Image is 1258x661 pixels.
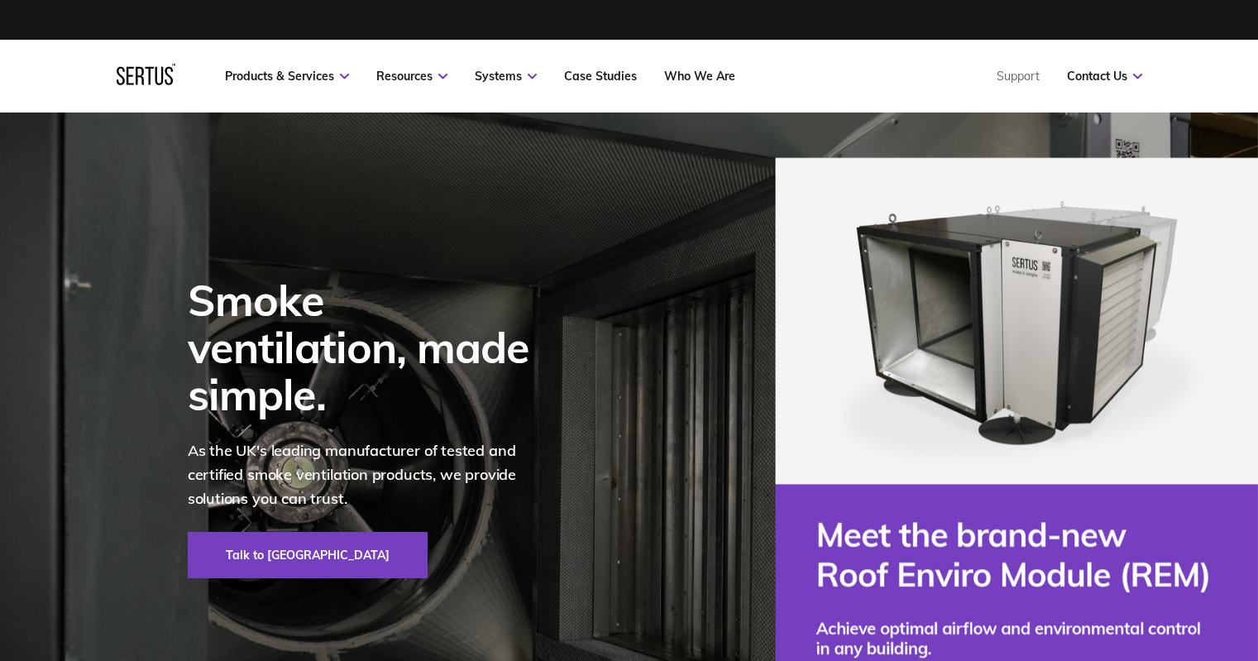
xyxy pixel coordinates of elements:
[376,69,447,84] a: Resources
[188,439,552,510] p: As the UK's leading manufacturer of tested and certified smoke ventilation products, we provide s...
[188,532,428,578] a: Talk to [GEOGRAPHIC_DATA]
[664,69,735,84] a: Who We Are
[1067,69,1142,84] a: Contact Us
[188,276,552,419] div: Smoke ventilation, made simple.
[225,69,349,84] a: Products & Services
[564,69,637,84] a: Case Studies
[997,69,1040,84] a: Support
[475,69,537,84] a: Systems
